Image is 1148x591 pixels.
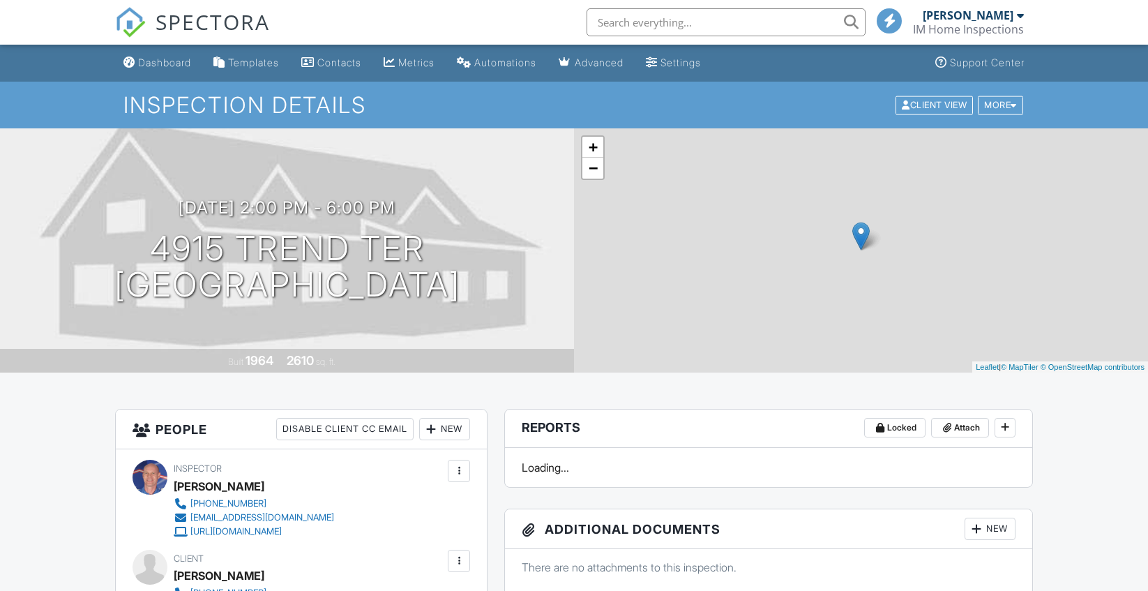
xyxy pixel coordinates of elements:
[553,50,629,76] a: Advanced
[1001,363,1039,371] a: © MapTiler
[378,50,440,76] a: Metrics
[923,8,1013,22] div: [PERSON_NAME]
[976,363,999,371] a: Leaflet
[174,476,264,497] div: [PERSON_NAME]
[114,230,460,304] h1: 4915 Trend Ter [GEOGRAPHIC_DATA]
[640,50,707,76] a: Settings
[190,526,282,537] div: [URL][DOMAIN_NAME]
[174,525,334,539] a: [URL][DOMAIN_NAME]
[474,57,536,68] div: Automations
[296,50,367,76] a: Contacts
[190,512,334,523] div: [EMAIL_ADDRESS][DOMAIN_NAME]
[575,57,624,68] div: Advanced
[316,357,335,367] span: sq. ft.
[930,50,1030,76] a: Support Center
[115,19,270,48] a: SPECTORA
[398,57,435,68] div: Metrics
[246,353,273,368] div: 1964
[972,361,1148,373] div: |
[190,498,266,509] div: [PHONE_NUMBER]
[174,497,334,511] a: [PHONE_NUMBER]
[896,96,973,114] div: Client View
[582,137,603,158] a: Zoom in
[660,57,701,68] div: Settings
[138,57,191,68] div: Dashboard
[276,418,414,440] div: Disable Client CC Email
[174,511,334,525] a: [EMAIL_ADDRESS][DOMAIN_NAME]
[1041,363,1145,371] a: © OpenStreetMap contributors
[118,50,197,76] a: Dashboard
[587,8,866,36] input: Search everything...
[174,565,264,586] div: [PERSON_NAME]
[116,410,488,449] h3: People
[894,99,976,110] a: Client View
[179,198,395,217] h3: [DATE] 2:00 pm - 6:00 pm
[451,50,542,76] a: Automations (Basic)
[317,57,361,68] div: Contacts
[419,418,470,440] div: New
[174,463,222,474] span: Inspector
[582,158,603,179] a: Zoom out
[913,22,1024,36] div: IM Home Inspections
[123,93,1024,117] h1: Inspection Details
[156,7,270,36] span: SPECTORA
[287,353,314,368] div: 2610
[978,96,1023,114] div: More
[115,7,146,38] img: The Best Home Inspection Software - Spectora
[174,553,204,564] span: Client
[522,560,1015,575] p: There are no attachments to this inspection.
[950,57,1025,68] div: Support Center
[965,518,1015,540] div: New
[505,509,1032,549] h3: Additional Documents
[228,357,243,367] span: Built
[228,57,279,68] div: Templates
[208,50,285,76] a: Templates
